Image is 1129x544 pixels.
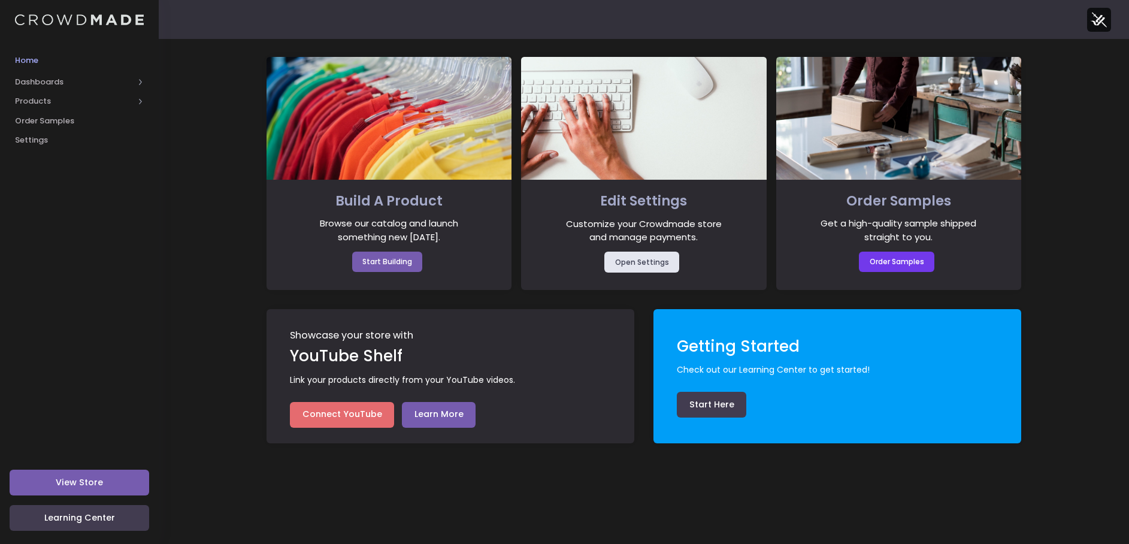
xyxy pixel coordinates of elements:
[813,217,985,244] div: Get a high-quality sample shipped straight to you.
[677,364,1004,376] span: Check out our Learning Center to get started!
[290,402,394,428] a: Connect YouTube
[15,134,144,146] span: Settings
[284,189,494,213] h1: Build A Product
[15,14,144,26] img: Logo
[290,345,402,367] span: YouTube Shelf
[677,336,800,357] span: Getting Started
[56,476,103,488] span: View Store
[677,392,746,418] a: Start Here
[304,217,475,244] div: Browse our catalog and launch something new [DATE].
[558,217,730,244] div: Customize your Crowdmade store and manage payments.
[10,470,149,495] a: View Store
[402,402,476,428] a: Learn More
[15,76,134,88] span: Dashboards
[15,95,134,107] span: Products
[539,189,749,213] h1: Edit Settings
[15,115,144,127] span: Order Samples
[44,512,115,524] span: Learning Center
[10,505,149,531] a: Learning Center
[604,252,679,272] a: Open Settings
[794,189,1004,213] h1: Order Samples
[290,374,617,386] span: Link your products directly from your YouTube videos.
[290,331,613,344] span: Showcase your store with
[1087,8,1111,32] img: User
[859,252,934,272] a: Order Samples
[352,252,423,272] a: Start Building
[15,55,144,67] span: Home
